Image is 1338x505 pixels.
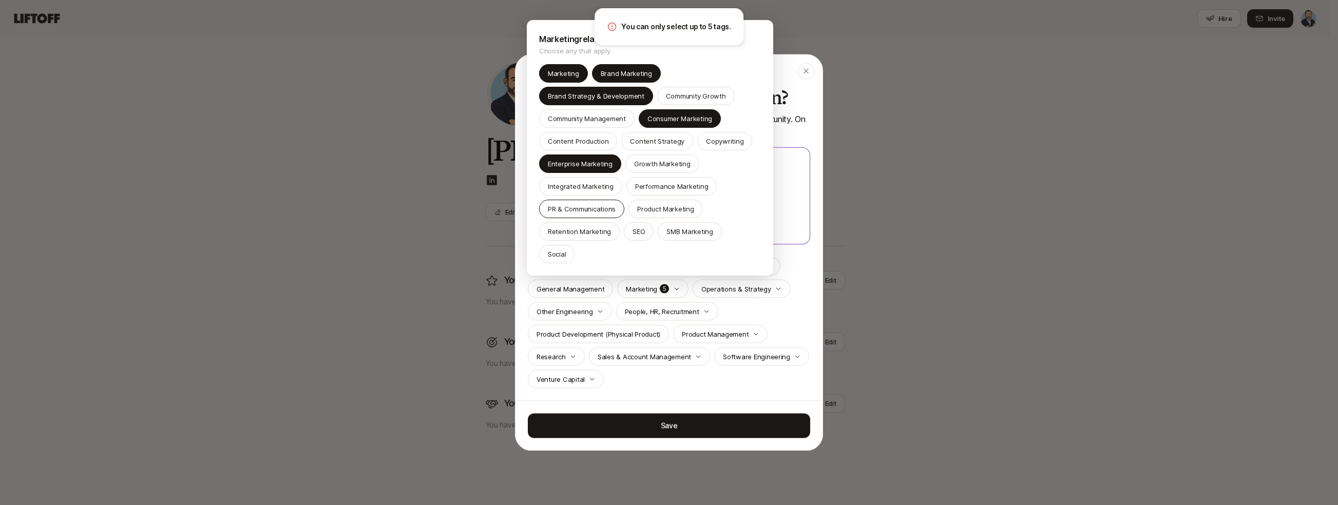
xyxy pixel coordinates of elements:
[666,91,726,101] p: Community Growth
[548,113,626,124] p: Community Management
[706,136,743,146] p: Copywriting
[548,91,644,101] p: Brand Strategy & Development
[548,249,566,259] p: Social
[539,46,761,56] p: Choose any that apply
[548,226,611,237] p: Retention Marketing
[633,226,645,237] p: SEO
[630,136,684,146] p: Content Strategy
[548,68,579,79] p: Marketing
[548,159,613,169] p: Enterprise Marketing
[647,113,712,124] p: Consumer Marketing
[548,204,616,214] p: PR & Communications
[601,68,652,79] p: Brand Marketing
[634,159,691,169] p: Growth Marketing
[539,32,761,46] p: Marketing related tags
[635,181,709,191] p: Performance Marketing
[637,204,694,214] p: Product Marketing
[548,181,614,191] p: Integrated Marketing
[666,226,713,237] p: SMB Marketing
[548,136,608,146] p: Content Production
